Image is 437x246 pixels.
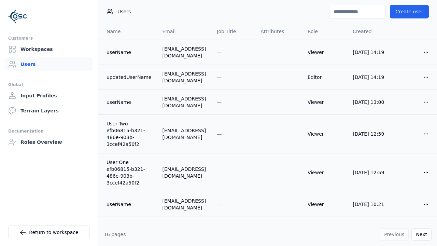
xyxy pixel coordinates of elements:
[308,49,342,56] div: Viewer
[255,23,302,40] th: Attributes
[162,45,206,59] div: [EMAIL_ADDRESS][DOMAIN_NAME]
[353,169,387,176] div: [DATE] 12:59
[8,127,90,135] div: Documentation
[8,7,27,26] img: Logo
[353,131,387,137] div: [DATE] 12:59
[157,23,211,40] th: Email
[107,159,151,186] a: User One efb06815-b321-486e-903b-3ccef42a50f2
[162,70,206,84] div: [EMAIL_ADDRESS][DOMAIN_NAME]
[353,201,387,208] div: [DATE] 10:21
[107,49,151,56] a: userName
[104,232,126,237] span: 16 pages
[347,23,393,40] th: Created
[211,23,255,40] th: Job Title
[5,104,93,118] a: Terrain Layers
[308,99,342,106] div: Viewer
[308,169,342,176] div: Viewer
[117,8,131,15] span: Users
[5,57,93,71] a: Users
[107,120,151,148] a: User Two efb06815-b321-486e-903b-3ccef42a50f2
[217,99,222,105] span: —
[308,201,342,208] div: Viewer
[308,131,342,137] div: Viewer
[217,170,222,175] span: —
[353,99,387,106] div: [DATE] 13:00
[5,135,93,149] a: Roles Overview
[302,23,347,40] th: Role
[5,89,93,102] a: Input Profiles
[217,50,222,55] span: —
[162,95,206,109] div: [EMAIL_ADDRESS][DOMAIN_NAME]
[5,42,93,56] a: Workspaces
[107,201,151,208] a: userName
[353,49,387,56] div: [DATE] 14:19
[8,81,90,89] div: Global
[217,74,222,80] span: —
[353,74,387,81] div: [DATE] 14:19
[8,225,90,239] a: Return to workspace
[162,166,206,179] div: [EMAIL_ADDRESS][DOMAIN_NAME]
[217,131,222,137] span: —
[411,228,432,241] button: Next
[98,23,157,40] th: Name
[8,34,90,42] div: Customers
[390,5,429,18] button: Create user
[217,202,222,207] span: —
[162,197,206,211] div: [EMAIL_ADDRESS][DOMAIN_NAME]
[107,99,151,106] a: userName
[107,74,151,81] a: updatedUserName
[308,74,342,81] div: Editor
[162,127,206,141] div: [EMAIL_ADDRESS][DOMAIN_NAME]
